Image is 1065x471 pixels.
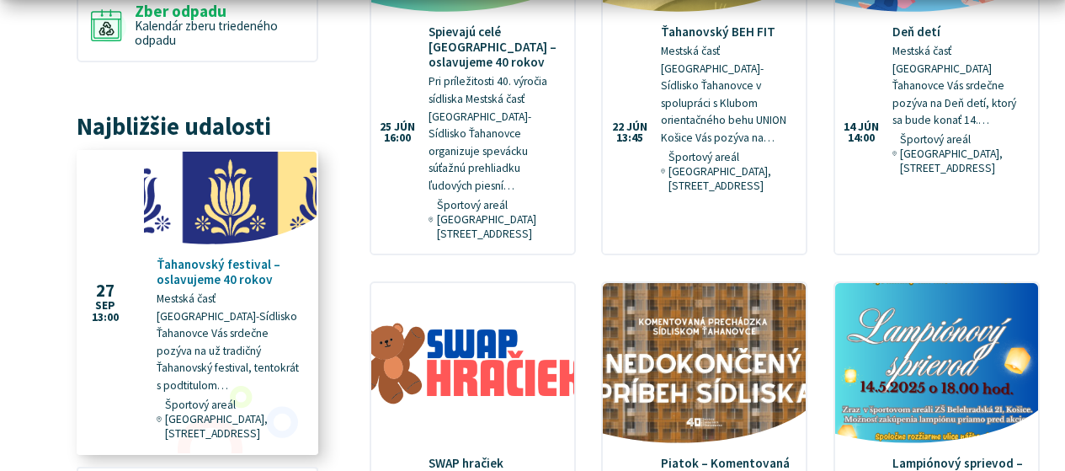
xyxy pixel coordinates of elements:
span: 13:00 [92,312,119,324]
h4: SWAP hračiek [429,456,561,471]
a: Ťahanovský festival – oslavujeme 40 rokov Mestská časť [GEOGRAPHIC_DATA]-Sídlisko Ťahanovce Vás s... [78,153,317,454]
h4: Deň detí [892,24,1025,40]
h4: Ťahanovský festival – oslavujeme 40 rokov [157,257,304,287]
span: Športový areál [GEOGRAPHIC_DATA], [STREET_ADDRESS] [165,398,304,441]
span: Kalendár zberu triedeného odpadu [135,18,278,48]
h4: Ťahanovský BEH FIT [661,24,793,40]
span: Športový areál [GEOGRAPHIC_DATA][STREET_ADDRESS] [437,198,562,241]
span: 13:45 [612,132,647,144]
h3: Najbližšie udalosti [77,114,318,140]
h4: Spievajú celé [GEOGRAPHIC_DATA] – oslavujeme 40 rokov [429,24,561,71]
span: 16:00 [380,132,415,144]
span: jún [626,121,647,133]
p: Mestská časť [GEOGRAPHIC_DATA]-Sídlisko Ťahanovce Vás srdečne pozýva na už tradičný Ťahanovský fe... [157,291,304,394]
span: Zber odpadu [135,3,304,20]
span: 25 [380,121,391,133]
span: Športový areál [GEOGRAPHIC_DATA], [STREET_ADDRESS] [900,132,1025,175]
span: 27 [92,282,119,300]
span: 22 [612,121,624,133]
p: Mestská časť [GEOGRAPHIC_DATA]-Sídlisko Ťahanovce v spolupráci s Klubom orientačného behu UNION K... [661,43,793,147]
p: Mestská časť [GEOGRAPHIC_DATA] Ťahanovce Vás srdečne pozýva na Deň detí, ktorý sa bude konať 14.… [892,43,1025,130]
span: Športový areál [GEOGRAPHIC_DATA], [STREET_ADDRESS] [668,150,793,193]
span: 14:00 [844,132,879,144]
span: 14 [844,121,855,133]
span: sep [92,300,119,312]
span: jún [858,121,879,133]
p: Pri príležitosti 40. výročia sídliska Mestská časť [GEOGRAPHIC_DATA]-Sídlisko Ťahanovce organizuj... [429,73,561,195]
span: jún [394,121,415,133]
